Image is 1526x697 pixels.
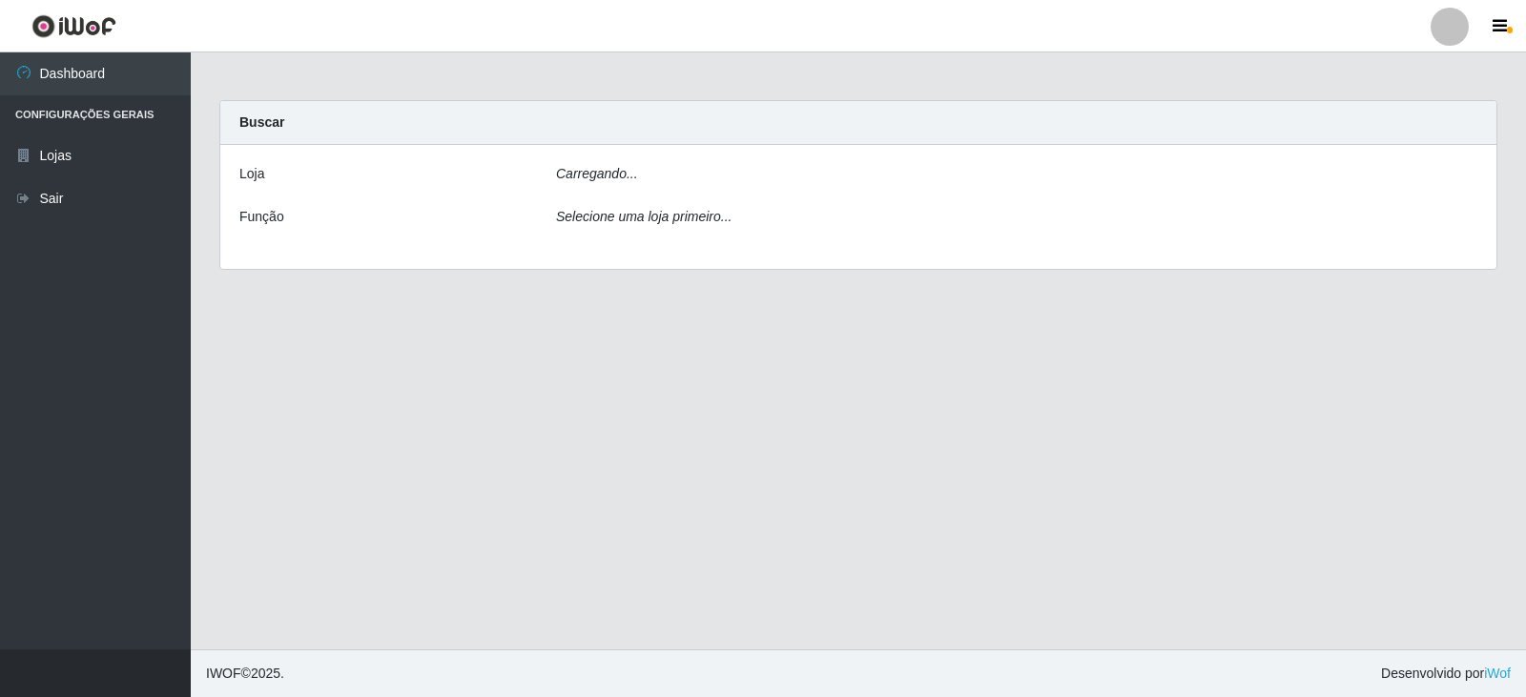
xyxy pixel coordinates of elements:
[206,666,241,681] span: IWOF
[239,114,284,130] strong: Buscar
[239,207,284,227] label: Função
[556,209,732,224] i: Selecione uma loja primeiro...
[239,164,264,184] label: Loja
[206,664,284,684] span: © 2025 .
[1484,666,1511,681] a: iWof
[31,14,116,38] img: CoreUI Logo
[556,166,638,181] i: Carregando...
[1381,664,1511,684] span: Desenvolvido por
